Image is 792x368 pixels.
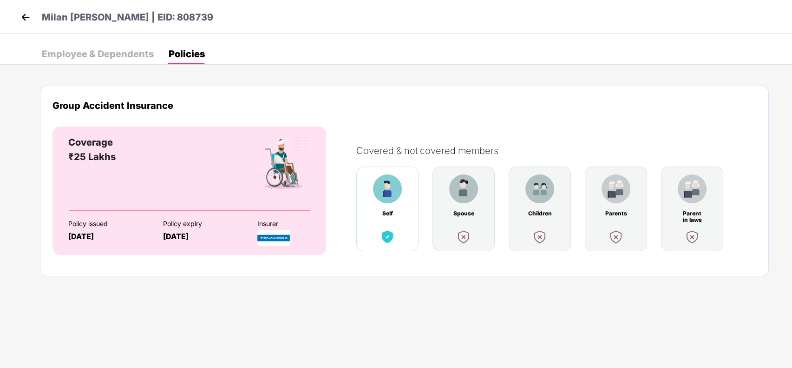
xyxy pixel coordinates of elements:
[42,49,154,59] div: Employee & Dependents
[19,10,33,24] img: back
[255,135,310,191] img: benefitCardImg
[608,228,624,245] img: benefitCardImg
[68,151,116,162] span: ₹25 Lakhs
[68,135,116,150] div: Coverage
[680,210,704,217] div: Parent in laws
[604,210,628,217] div: Parents
[356,145,766,156] div: Covered & not covered members
[375,210,399,217] div: Self
[163,220,242,227] div: Policy expiry
[449,174,478,203] img: benefitCardImg
[42,10,213,25] p: Milan [PERSON_NAME] | EID: 808739
[68,220,147,227] div: Policy issued
[525,174,554,203] img: benefitCardImg
[373,174,402,203] img: benefitCardImg
[257,220,336,227] div: Insurer
[684,228,700,245] img: benefitCardImg
[257,230,290,246] img: InsurerLogo
[169,49,205,59] div: Policies
[52,100,756,111] div: Group Accident Insurance
[68,232,147,241] div: [DATE]
[379,228,396,245] img: benefitCardImg
[531,228,548,245] img: benefitCardImg
[452,210,476,217] div: Spouse
[602,174,630,203] img: benefitCardImg
[678,174,707,203] img: benefitCardImg
[528,210,552,217] div: Children
[163,232,242,241] div: [DATE]
[455,228,472,245] img: benefitCardImg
